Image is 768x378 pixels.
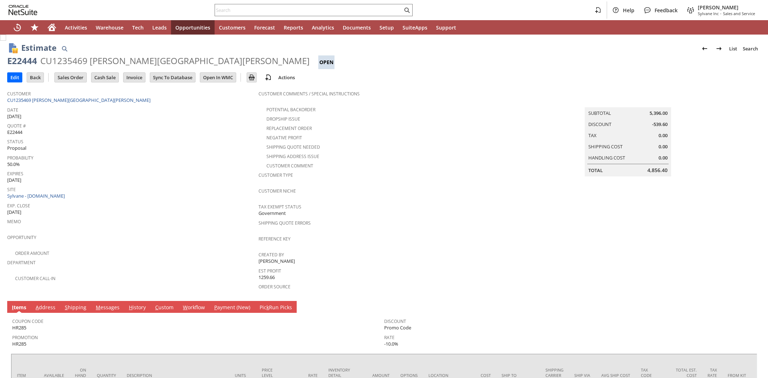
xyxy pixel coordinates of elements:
a: Handling Cost [588,154,625,161]
input: Invoice [123,73,145,82]
span: 0.00 [659,132,668,139]
span: Feedback [655,7,678,14]
a: Forecast [250,20,279,35]
input: Back [27,73,44,82]
a: Opportunities [171,20,215,35]
span: HR285 [12,324,26,331]
a: Site [7,186,16,193]
div: Inventory Detail [328,367,350,378]
input: Search [215,6,403,14]
input: Cash Sale [91,73,118,82]
a: Shipping Cost [588,143,623,150]
input: Print [247,73,256,82]
span: 4,856.40 [647,167,668,174]
img: add-record.svg [264,73,273,82]
div: Cost [462,373,491,378]
a: Shipping Address Issue [266,153,319,159]
span: P [214,304,217,311]
div: Tax Rate [708,367,717,378]
a: Opportunity [7,234,36,240]
h1: Estimate [21,42,57,54]
a: Leads [148,20,171,35]
div: Ship To [502,373,535,378]
span: C [155,304,158,311]
div: Quantity [97,373,116,378]
a: Promotion [12,334,38,341]
a: Shipping Quote Needed [266,144,320,150]
a: Order Amount [15,250,49,256]
div: CU1235469 [PERSON_NAME][GEOGRAPHIC_DATA][PERSON_NAME] [40,55,310,67]
a: Unrolled view on [748,302,756,311]
img: Next [715,44,723,53]
a: Address [34,304,57,312]
span: 5,396.00 [650,110,668,117]
span: Warehouse [96,24,123,31]
span: S [65,304,68,311]
a: Customer Niche [259,188,296,194]
span: Setup [379,24,394,31]
span: - [720,11,722,16]
a: Documents [338,20,375,35]
a: Order Source [259,284,291,290]
div: On Hand [75,367,86,378]
span: 1259.66 [259,274,275,281]
a: Dropship Issue [266,116,300,122]
svg: Search [403,6,411,14]
caption: Summary [585,96,671,107]
a: Memo [7,219,21,225]
span: Sales and Service [723,11,755,16]
span: 0.00 [659,154,668,161]
div: Shortcuts [26,20,43,35]
a: Replacement Order [266,125,312,131]
a: Exp. Close [7,203,30,209]
a: Recent Records [9,20,26,35]
a: History [127,304,148,312]
a: Home [43,20,60,35]
span: HR285 [12,341,26,347]
a: CU1235469 [PERSON_NAME][GEOGRAPHIC_DATA][PERSON_NAME] [7,97,152,103]
a: Custom [153,304,175,312]
input: Sales Order [55,73,86,82]
span: Proposal [7,145,26,152]
a: Discount [588,121,611,127]
span: Activities [65,24,87,31]
div: Item [17,373,33,378]
a: Workflow [181,304,207,312]
span: 50.0% [7,161,20,168]
span: Government [259,210,286,217]
span: I [12,304,14,311]
a: PickRun Picks [258,304,294,312]
span: [DATE] [7,177,21,184]
div: Price Level [262,367,278,378]
div: From Kit [728,373,756,378]
a: Date [7,107,18,113]
a: Negative Profit [266,135,302,141]
img: Previous [700,44,709,53]
span: Customers [219,24,246,31]
a: Subtotal [588,110,611,116]
svg: Recent Records [13,23,22,32]
a: Tax Exempt Status [259,204,301,210]
a: Discount [384,318,406,324]
a: Customer Type [259,172,293,178]
a: Customers [215,20,250,35]
a: Tech [128,20,148,35]
img: Quick Find [60,44,69,53]
a: List [726,43,740,54]
span: Support [436,24,456,31]
a: Setup [375,20,398,35]
a: Shipping [63,304,88,312]
span: k [266,304,269,311]
a: Total [588,167,603,174]
input: Sync To Database [150,73,195,82]
a: Customer Call-in [15,275,55,282]
div: Description [127,373,224,378]
input: Open In WMC [200,73,236,82]
svg: Shortcuts [30,23,39,32]
div: Options [400,373,418,378]
a: Customer Comment [266,163,313,169]
a: Rate [384,334,395,341]
a: Items [10,304,28,312]
span: [PERSON_NAME] [698,4,755,11]
a: Customer Comments / Special Instructions [259,91,360,97]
